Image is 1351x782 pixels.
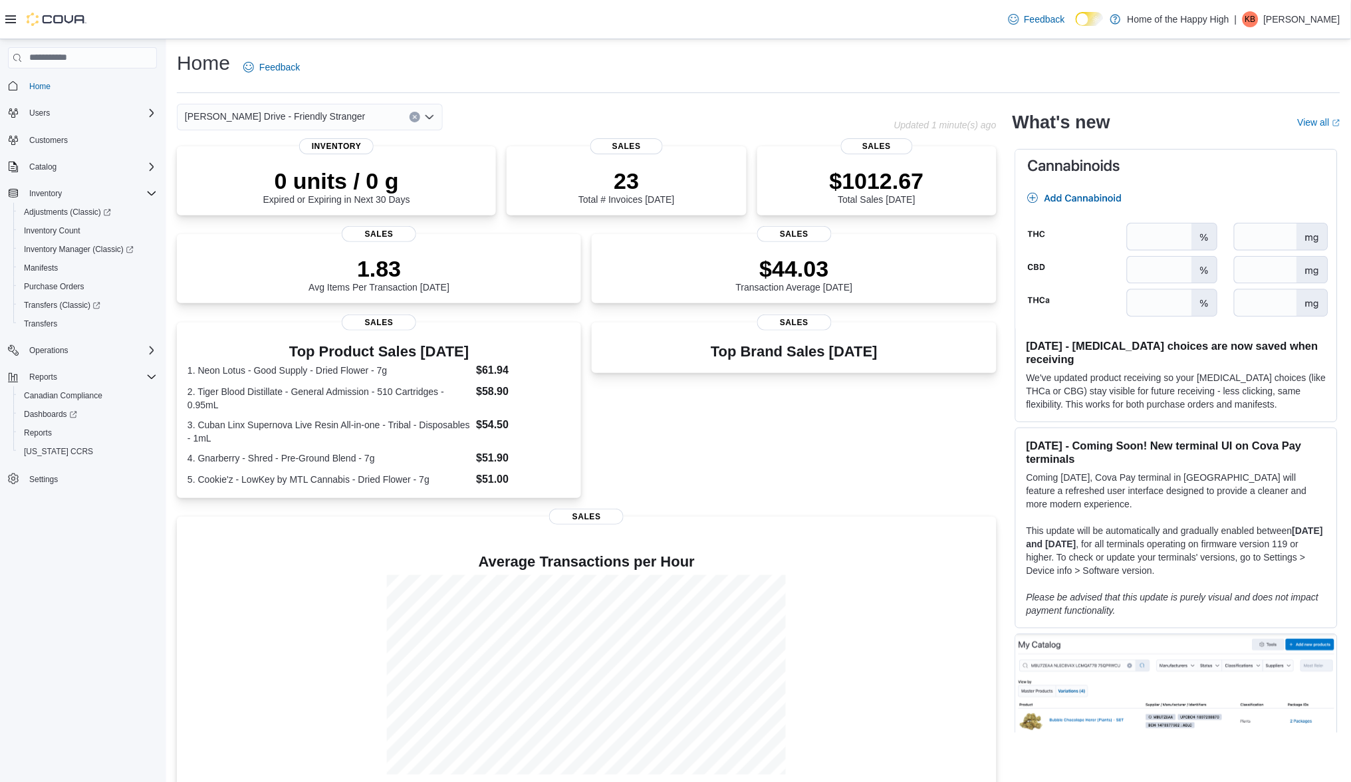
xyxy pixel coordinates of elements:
span: [PERSON_NAME] Drive - Friendly Stranger [185,108,366,124]
button: Reports [3,368,162,386]
span: Transfers (Classic) [24,300,100,311]
button: Reports [24,369,62,385]
dt: 5. Cookie'z - LowKey by MTL Cannabis - Dried Flower - 7g [187,473,471,486]
span: Inventory Manager (Classic) [19,241,157,257]
span: Transfers [24,319,57,329]
p: Home of the Happy High [1128,11,1229,27]
span: Sales [342,315,416,330]
a: Transfers (Classic) [13,296,162,315]
span: Customers [24,132,157,148]
a: Customers [24,132,73,148]
button: Inventory Count [13,221,162,240]
h3: Top Product Sales [DATE] [187,344,570,360]
span: Sales [841,138,913,154]
dt: 4. Gnarberry - Shred - Pre-Ground Blend - 7g [187,452,471,465]
p: [PERSON_NAME] [1264,11,1340,27]
button: Open list of options [424,112,435,122]
a: Feedback [238,54,305,80]
span: Transfers (Classic) [19,297,157,313]
span: Dashboards [19,406,157,422]
h4: Average Transactions per Hour [187,554,986,570]
p: $1012.67 [830,168,924,194]
span: Inventory Count [19,223,157,239]
span: Home [24,78,157,94]
h2: What's new [1013,112,1110,133]
dt: 3. Cuban Linx Supernova Live Resin All-in-one - Tribal - Disposables - 1mL [187,418,471,445]
p: 23 [578,168,674,194]
svg: External link [1332,119,1340,127]
span: Inventory [29,188,62,199]
button: Catalog [24,159,62,175]
span: Reports [19,425,157,441]
nav: Complex example [8,71,157,523]
span: Reports [24,428,52,438]
span: Reports [29,372,57,382]
a: Settings [24,471,63,487]
button: Operations [24,342,74,358]
button: Settings [3,469,162,488]
span: Inventory [24,186,157,201]
span: Inventory Manager (Classic) [24,244,134,255]
button: Inventory [24,186,67,201]
a: Adjustments (Classic) [13,203,162,221]
p: Coming [DATE], Cova Pay terminal in [GEOGRAPHIC_DATA] will feature a refreshed user interface des... [1027,471,1326,511]
p: 1.83 [308,255,449,282]
span: Dark Mode [1076,26,1076,27]
span: Reports [24,369,157,385]
button: [US_STATE] CCRS [13,442,162,461]
span: Dashboards [24,409,77,420]
span: Operations [29,345,68,356]
span: Sales [757,226,832,242]
div: Kyle Bent [1243,11,1259,27]
a: Adjustments (Classic) [19,204,116,220]
button: Reports [13,424,162,442]
span: Adjustments (Classic) [24,207,111,217]
dd: $61.94 [476,362,570,378]
button: Purchase Orders [13,277,162,296]
button: Clear input [410,112,420,122]
a: Home [24,78,56,94]
dt: 1. Neon Lotus - Good Supply - Dried Flower - 7g [187,364,471,377]
button: Users [3,104,162,122]
button: Catalog [3,158,162,176]
a: Inventory Manager (Classic) [19,241,139,257]
a: Transfers (Classic) [19,297,106,313]
h3: [DATE] - [MEDICAL_DATA] choices are now saved when receiving [1027,339,1326,366]
dt: 2. Tiger Blood Distillate - General Admission - 510 Cartridges - 0.95mL [187,385,471,412]
button: Canadian Compliance [13,386,162,405]
div: Total # Invoices [DATE] [578,168,674,205]
a: Purchase Orders [19,279,90,295]
span: Manifests [19,260,157,276]
h3: [DATE] - Coming Soon! New terminal UI on Cova Pay terminals [1027,439,1326,465]
span: Feedback [259,61,300,74]
button: Inventory [3,184,162,203]
p: We've updated product receiving so your [MEDICAL_DATA] choices (like THCa or CBG) stay visible fo... [1027,371,1326,411]
span: Adjustments (Classic) [19,204,157,220]
button: Customers [3,130,162,150]
span: Sales [590,138,662,154]
span: Sales [757,315,832,330]
dd: $54.50 [476,417,570,433]
span: Manifests [24,263,58,273]
span: Inventory [299,138,374,154]
p: | [1235,11,1237,27]
button: Operations [3,341,162,360]
img: Cova [27,13,86,26]
p: Updated 1 minute(s) ago [894,120,997,130]
a: View allExternal link [1298,117,1340,128]
span: [US_STATE] CCRS [24,446,93,457]
a: Canadian Compliance [19,388,108,404]
em: Please be advised that this update is purely visual and does not impact payment functionality. [1027,592,1319,616]
span: Customers [29,135,68,146]
div: Transaction Average [DATE] [736,255,853,293]
span: Transfers [19,316,157,332]
span: Washington CCRS [19,444,157,459]
dd: $51.00 [476,471,570,487]
span: Purchase Orders [19,279,157,295]
span: Sales [342,226,416,242]
p: This update will be automatically and gradually enabled between , for all terminals operating on ... [1027,524,1326,577]
button: Users [24,105,55,121]
span: Home [29,81,51,92]
dd: $51.90 [476,450,570,466]
div: Total Sales [DATE] [830,168,924,205]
